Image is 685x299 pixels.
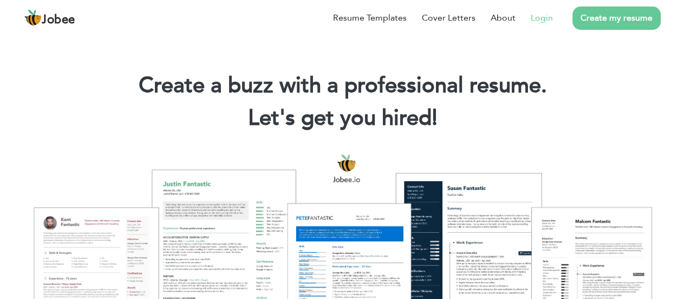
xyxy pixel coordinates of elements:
span: Jobee [42,14,75,26]
a: Cover Letters [422,11,475,24]
a: Resume Templates [333,11,407,24]
img: jobee.io [24,9,42,27]
a: Login [531,11,553,24]
span: | [432,103,437,133]
a: About [491,11,516,24]
h2: Let's [16,104,669,132]
a: Create my resume [572,7,661,30]
span: get you hired! [301,103,438,133]
h1: Create a buzz with a professional resume. [16,72,669,100]
a: Jobee [24,9,75,27]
